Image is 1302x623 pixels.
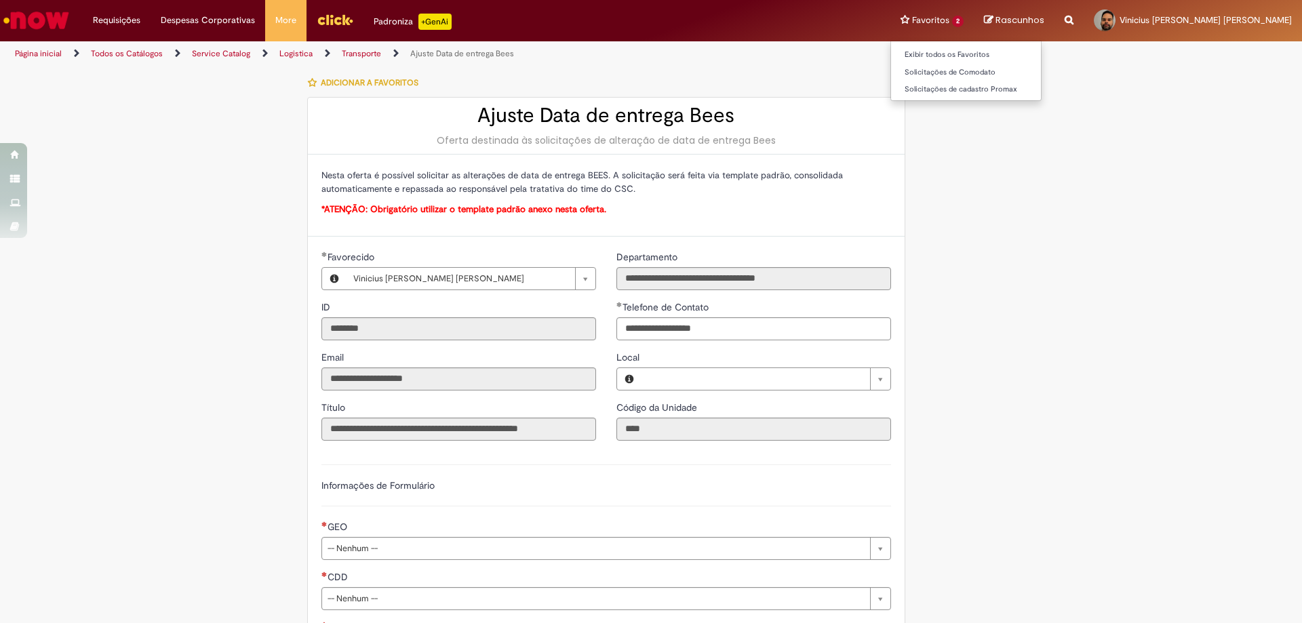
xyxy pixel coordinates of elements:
span: Favoritos [912,14,949,27]
span: 2 [952,16,964,27]
input: Código da Unidade [616,418,891,441]
label: Somente leitura - Departamento [616,250,680,264]
button: Adicionar a Favoritos [307,68,426,97]
img: click_logo_yellow_360x200.png [317,9,353,30]
span: Vinicius [PERSON_NAME] [PERSON_NAME] [353,268,561,289]
button: Local, Visualizar este registro [617,368,642,390]
label: Somente leitura - Título [321,401,348,414]
label: Informações de Formulário [321,479,435,491]
button: Favorecido, Visualizar este registro Vinicius Willy Lima Santiago [322,268,347,289]
a: Exibir todos os Favoritos [891,47,1041,62]
a: Logistica [279,48,313,59]
span: Telefone de Contato [623,301,711,313]
span: CDD [328,571,351,583]
input: ID [321,317,596,340]
abbr: Limpar campo Favorecido [555,268,575,289]
span: Requisições [93,14,140,27]
a: Todos os Catálogos [91,48,163,59]
span: GEO [328,521,350,533]
span: Somente leitura - Departamento [616,251,680,263]
span: Adicionar a Favoritos [321,77,418,88]
span: Somente leitura - Email [321,351,347,363]
a: Página inicial [15,48,62,59]
input: Título [321,418,596,441]
span: *ATENÇÃO: Obrigatório utilizar o template padrão anexo nesta oferta. [321,203,606,215]
span: Somente leitura - ID [321,301,333,313]
span: Necessários [321,571,328,577]
span: Rascunhos [995,14,1044,26]
a: Transporte [342,48,381,59]
span: Necessários - Favorecido [328,251,377,263]
span: Despesas Corporativas [161,14,255,27]
span: -- Nenhum -- [328,538,863,559]
span: Obrigatório Preenchido [616,302,623,307]
a: Service Catalog [192,48,250,59]
div: Padroniza [374,14,452,30]
h2: Ajuste Data de entrega Bees [321,104,891,127]
a: Vinicius [PERSON_NAME] [PERSON_NAME]Limpar campo Favorecido [347,268,595,289]
label: Somente leitura - ID [321,300,333,314]
input: Departamento [616,267,891,290]
span: Nesta oferta é possível solicitar as alterações de data de entrega BEES. A solicitação será feita... [321,169,843,195]
span: Vinicius [PERSON_NAME] [PERSON_NAME] [1120,14,1292,26]
a: Limpar campo Local [642,368,890,390]
a: Rascunhos [984,14,1044,27]
span: Local [616,351,642,363]
div: Oferta destinada às solicitações de alteração de data de entrega Bees [321,134,891,147]
a: Solicitações de Comodato [891,65,1041,80]
label: Somente leitura - Código da Unidade [616,401,700,414]
span: -- Nenhum -- [328,588,863,609]
span: Necessários [321,521,328,527]
label: Somente leitura - Email [321,350,347,364]
input: Email [321,367,596,390]
img: ServiceNow [1,7,71,34]
ul: Favoritos [890,41,1042,101]
ul: Trilhas de página [10,41,858,66]
p: +GenAi [418,14,452,30]
span: More [275,14,296,27]
a: Solicitações de cadastro Promax [891,82,1041,97]
span: Obrigatório Preenchido [321,252,328,257]
a: Ajuste Data de entrega Bees [410,48,514,59]
input: Telefone de Contato [616,317,891,340]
